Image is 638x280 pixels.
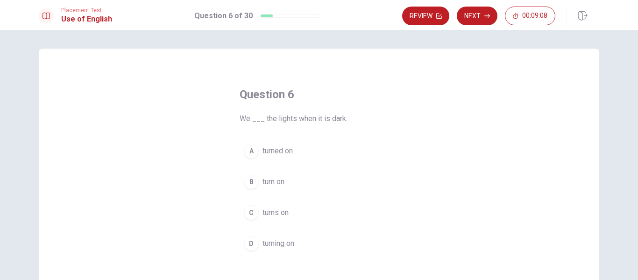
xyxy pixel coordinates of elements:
span: turned on [262,145,293,157]
h4: Question 6 [240,87,398,102]
span: turning on [262,238,294,249]
button: Review [402,7,449,25]
button: Cturns on [240,201,398,224]
button: Next [457,7,497,25]
span: 00:09:08 [522,12,547,20]
button: Aturned on [240,139,398,163]
div: C [244,205,259,220]
h1: Use of English [61,14,112,25]
span: We ___ the lights when it is dark. [240,113,398,124]
button: Bturn on [240,170,398,194]
div: D [244,236,259,251]
div: B [244,174,259,189]
h1: Question 6 of 30 [194,10,253,22]
span: turn on [262,176,284,187]
button: Dturning on [240,232,398,255]
span: turns on [262,207,289,218]
span: Placement Test [61,7,112,14]
div: A [244,144,259,158]
button: 00:09:08 [505,7,555,25]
